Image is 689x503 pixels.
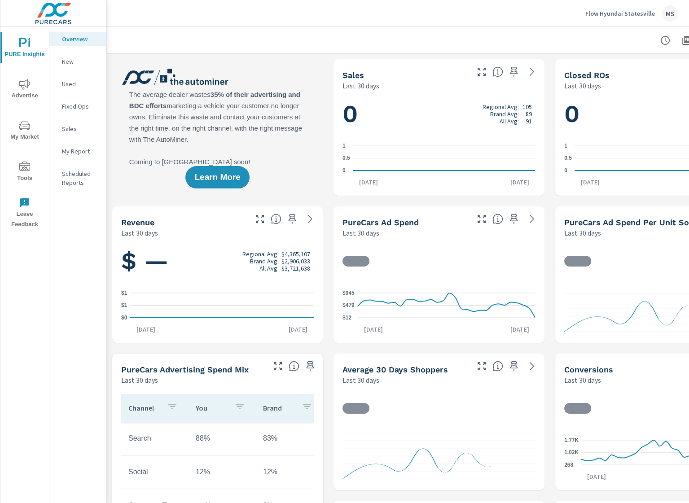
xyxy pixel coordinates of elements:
p: [DATE] [504,325,535,334]
span: Save this to your personalized report [507,212,521,226]
p: All Avg: [259,265,279,272]
text: 1 [564,143,567,149]
span: Tools [3,162,46,184]
text: 0.5 [342,155,350,162]
p: [DATE] [130,325,162,334]
p: Sales [62,124,99,133]
h5: Sales [342,70,364,80]
p: New [62,57,99,66]
td: 12% [256,461,323,483]
text: $945 [342,290,355,296]
h5: Average 30 Days Shoppers [342,365,448,374]
p: Flow Hyundai Statesville [585,9,655,17]
h5: Conversions [564,365,613,374]
td: Social [121,461,189,483]
p: Last 30 days [121,227,158,238]
p: Last 30 days [342,227,379,238]
text: 1.77K [564,437,579,443]
span: Number of vehicles sold by the dealership over the selected date range. [Source: This data is sou... [492,66,503,77]
button: Learn More [185,166,249,188]
p: Regional Avg: [242,250,279,258]
text: $0 [121,315,127,321]
div: Used [49,77,106,91]
p: [DATE] [575,178,606,187]
text: 1.02K [564,450,579,456]
p: You [196,403,227,412]
text: $12 [342,315,351,321]
a: See more details in report [525,212,539,226]
p: Last 30 days [121,375,158,385]
text: $1 [121,290,127,296]
span: Save this to your personalized report [285,212,299,226]
h5: PureCars Advertising Spend Mix [121,365,249,374]
p: 105 [522,103,532,110]
td: Search [121,427,189,450]
p: Channel [128,403,160,412]
div: nav menu [0,27,49,233]
span: Save this to your personalized report [507,65,521,79]
p: Brand Avg: [490,110,519,118]
p: Used [62,79,99,88]
div: New [49,55,106,68]
div: Overview [49,32,106,46]
p: [DATE] [353,178,384,187]
text: $1 [121,302,127,309]
p: Overview [62,35,99,44]
p: [DATE] [358,325,389,334]
span: Advertise [3,79,46,101]
p: Brand [263,403,294,412]
span: A rolling 30 day total of daily Shoppers on the dealership website, averaged over the selected da... [492,361,503,372]
p: Last 30 days [342,80,379,91]
span: This table looks at how you compare to the amount of budget you spend per channel as opposed to y... [289,361,299,372]
p: Last 30 days [342,375,379,385]
text: 0 [342,167,346,174]
button: Make Fullscreen [474,359,489,373]
p: Brand Avg: [250,258,279,265]
button: Make Fullscreen [271,359,285,373]
span: PURE Insights [3,38,46,60]
div: Sales [49,122,106,136]
p: 89 [526,110,532,118]
p: $4,365,107 [281,250,310,258]
p: Fixed Ops [62,102,99,111]
text: 268 [564,462,573,468]
td: 12% [189,461,256,483]
h5: Revenue [121,218,154,227]
p: 91 [526,118,532,125]
p: All Avg: [500,118,519,125]
h1: $ — [121,246,314,276]
p: [DATE] [581,472,612,481]
h1: 0 [342,99,535,129]
span: Total sales revenue over the selected date range. [Source: This data is sourced from the dealer’s... [271,214,281,224]
span: Learn More [194,173,240,181]
button: Make Fullscreen [474,212,489,226]
div: Scheduled Reports [49,167,106,189]
td: 88% [189,427,256,450]
p: $3,721,638 [281,265,310,272]
span: Save this to your personalized report [507,359,521,373]
a: See more details in report [525,65,539,79]
p: My Report [62,147,99,156]
text: 0.5 [564,155,572,162]
button: Make Fullscreen [474,65,489,79]
p: Scheduled Reports [62,169,99,187]
text: 1 [342,143,346,149]
text: $479 [342,302,355,309]
h5: Closed ROs [564,70,610,80]
a: See more details in report [303,212,317,226]
p: Last 30 days [564,80,601,91]
button: Make Fullscreen [253,212,267,226]
p: $2,906,033 [281,258,310,265]
span: Total cost of media for all PureCars channels for the selected dealership group over the selected... [492,214,503,224]
p: Regional Avg: [483,103,519,110]
span: Leave Feedback [3,197,46,230]
span: My Market [3,120,46,142]
p: [DATE] [282,325,314,334]
span: Save this to your personalized report [303,359,317,373]
div: MS [662,5,678,22]
text: 0 [564,167,567,174]
h5: PureCars Ad Spend [342,218,419,227]
p: Last 30 days [564,375,601,385]
p: Last 30 days [564,227,601,238]
p: [DATE] [504,178,535,187]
